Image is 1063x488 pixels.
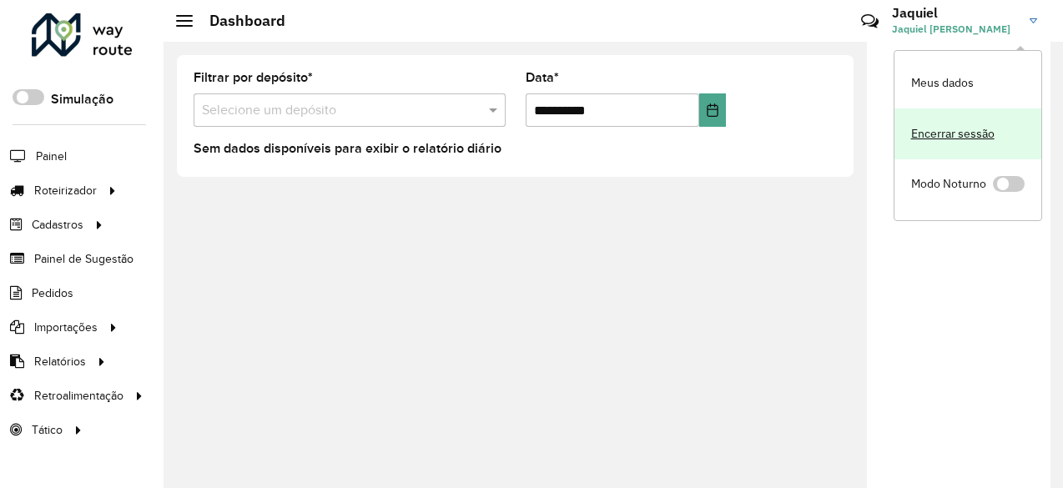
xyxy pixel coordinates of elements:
a: Contato Rápido [852,3,888,39]
a: Meus dados [894,58,1041,108]
label: Sem dados disponíveis para exibir o relatório diário [194,138,501,158]
h2: Dashboard [193,12,285,30]
span: Retroalimentação [34,387,123,405]
span: Jaquiel [PERSON_NAME] [892,22,1017,37]
span: Tático [32,421,63,439]
h3: Jaquiel [892,5,1017,21]
span: Modo Noturno [911,175,986,193]
span: Painel de Sugestão [34,250,134,268]
span: Roteirizador [34,182,97,199]
label: Filtrar por depósito [194,68,313,88]
label: Data [526,68,559,88]
span: Importações [34,319,98,336]
span: Cadastros [32,216,83,234]
a: Encerrar sessão [894,108,1041,159]
label: Simulação [51,89,113,109]
button: Choose Date [699,93,726,127]
span: Painel [36,148,67,165]
span: Relatórios [34,353,86,370]
span: Pedidos [32,284,73,302]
